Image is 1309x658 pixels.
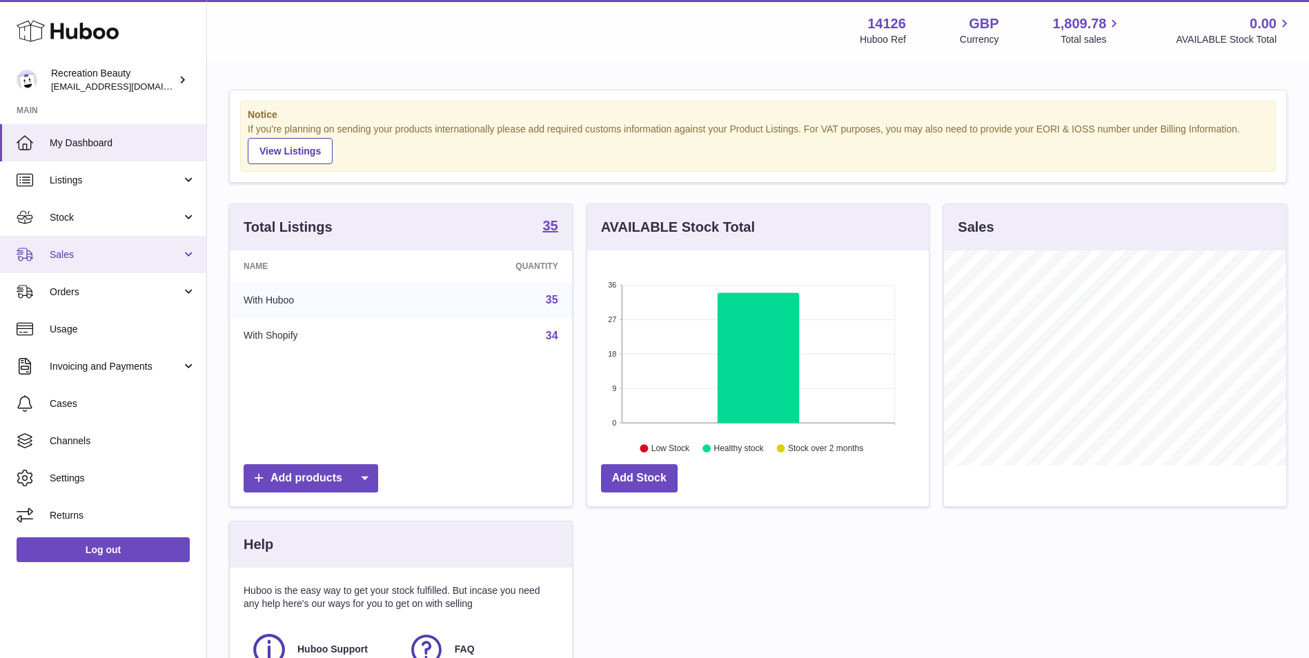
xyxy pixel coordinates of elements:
a: 35 [542,219,558,235]
text: 18 [608,350,616,358]
span: Orders [50,286,181,299]
a: 34 [546,330,558,341]
span: Invoicing and Payments [50,360,181,373]
p: Huboo is the easy way to get your stock fulfilled. But incase you need any help here's our ways f... [244,584,558,610]
div: Currency [960,33,999,46]
h3: Sales [958,218,994,237]
span: My Dashboard [50,137,196,150]
a: 1,809.78 Total sales [1053,14,1123,46]
span: Total sales [1061,33,1122,46]
strong: 14126 [867,14,906,33]
a: Add Stock [601,464,678,492]
div: If you're planning on sending your products internationally please add required customs informati... [248,123,1268,164]
a: Log out [17,537,190,562]
span: Listings [50,174,181,187]
a: 35 [546,294,558,306]
text: 27 [608,315,616,323]
span: Huboo Support [297,643,368,656]
td: With Shopify [230,318,414,354]
span: 0.00 [1250,14,1277,33]
span: AVAILABLE Stock Total [1176,33,1292,46]
strong: Notice [248,108,1268,121]
th: Name [230,250,414,282]
a: Add products [244,464,378,492]
h3: Help [244,535,273,554]
a: View Listings [248,138,333,164]
text: 0 [612,419,616,427]
span: Usage [50,323,196,336]
h3: AVAILABLE Stock Total [601,218,755,237]
div: Recreation Beauty [51,67,175,93]
span: FAQ [455,643,475,656]
span: 1,809.78 [1053,14,1107,33]
a: 0.00 AVAILABLE Stock Total [1176,14,1292,46]
text: Healthy stock [713,443,764,453]
span: Cases [50,397,196,410]
text: 36 [608,281,616,289]
span: Stock [50,211,181,224]
th: Quantity [414,250,571,282]
span: Sales [50,248,181,261]
strong: 35 [542,219,558,232]
text: Low Stock [651,443,690,453]
span: Returns [50,509,196,522]
div: Huboo Ref [860,33,906,46]
text: Stock over 2 months [788,443,863,453]
text: 9 [612,384,616,392]
td: With Huboo [230,282,414,318]
span: [EMAIL_ADDRESS][DOMAIN_NAME] [51,81,203,92]
span: Channels [50,435,196,448]
img: customercare@recreationbeauty.com [17,70,37,90]
h3: Total Listings [244,218,333,237]
strong: GBP [969,14,998,33]
span: Settings [50,472,196,485]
